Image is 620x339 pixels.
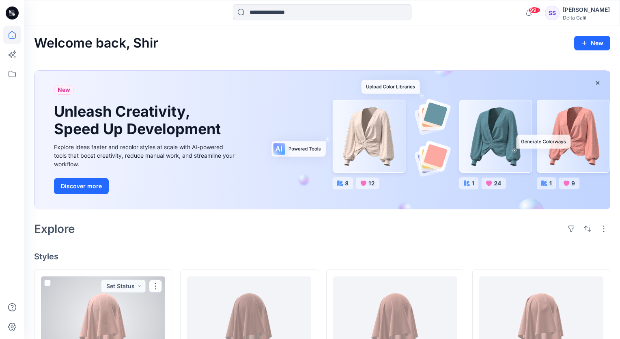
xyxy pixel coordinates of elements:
[58,85,70,95] span: New
[54,178,109,194] button: Discover more
[34,252,610,261] h4: Styles
[54,143,237,168] div: Explore ideas faster and recolor styles at scale with AI-powered tools that boost creativity, red...
[545,6,560,20] div: SS
[528,7,540,13] span: 99+
[34,36,158,51] h2: Welcome back, Shir
[54,178,237,194] a: Discover more
[54,103,224,138] h1: Unleash Creativity, Speed Up Development
[574,36,610,50] button: New
[563,15,610,21] div: Delta Galil
[563,5,610,15] div: [PERSON_NAME]
[34,222,75,235] h2: Explore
